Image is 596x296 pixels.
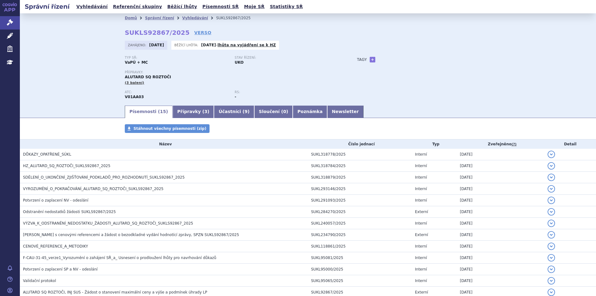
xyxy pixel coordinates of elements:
span: Interní [415,175,427,180]
span: ALUTARD SQ ROZTOČI, INJ SUS - Žádost o stanovení maximální ceny a výše a podmínek úhrady LP [23,290,207,294]
span: F-CAU-31-45_verze1_Vyrozumění o zahájení SŘ_a_ Usnesení o prodloužení lhůty pro navrhování důkazů [23,256,216,260]
td: [DATE] [457,275,544,287]
span: Souhlas s cenovými referencemi a žádost o bezodkladné vydání hodnotící zprávy, SPZN SUKLS92867/2025 [23,233,239,237]
span: Interní [415,152,427,157]
th: Název [20,139,308,149]
a: Moje SŘ [242,2,266,11]
td: SUKL240057/2025 [308,218,412,229]
span: 9 [245,109,248,114]
a: Přípravky (3) [173,106,214,118]
button: detail [548,197,555,204]
a: Statistiky SŘ [268,2,305,11]
button: detail [548,162,555,170]
td: [DATE] [457,149,544,160]
span: Interní [415,244,427,248]
a: Správní řízení [145,16,174,20]
td: [DATE] [457,264,544,275]
p: RS: [235,90,338,94]
span: Validační protokol [23,279,56,283]
td: [DATE] [457,206,544,218]
td: [DATE] [457,241,544,252]
button: detail [548,185,555,193]
span: Zahájeno: [128,43,147,48]
span: Interní [415,256,427,260]
span: CENOVÉ_REFERENCE_A_METODIKY [23,244,88,248]
button: detail [548,208,555,216]
h3: Tagy [357,56,367,63]
td: SUKL291093/2025 [308,195,412,206]
button: detail [548,289,555,296]
button: detail [548,220,555,227]
a: Stáhnout všechny písemnosti (zip) [125,124,210,133]
th: Zveřejněno [457,139,544,149]
td: SUKL95000/2025 [308,264,412,275]
span: Interní [415,164,427,168]
th: Typ [412,139,457,149]
td: [DATE] [457,252,544,264]
span: Potvrzení o zaplacení SP a NV - odeslání [23,267,97,271]
a: Vyhledávání [74,2,110,11]
span: Potvrzení o zaplacení NV - odeslání [23,198,88,203]
a: Vyhledávání [182,16,208,20]
span: Externí [415,290,428,294]
span: Běžící lhůta: [174,43,200,48]
span: VYROZUMĚNÍ_O_POKRAČOVÁNÍ_ALUTARD_SQ_ROZTOČI_SUKLS92867_2025 [23,187,164,191]
a: Domů [125,16,137,20]
strong: VaPÚ + MC [125,60,148,65]
p: - [201,43,276,48]
li: SUKLS92867/2025 [216,13,259,23]
span: Externí [415,210,428,214]
strong: UKO [235,60,244,65]
span: Interní [415,279,427,283]
a: Písemnosti (15) [125,106,173,118]
span: Interní [415,221,427,225]
td: [DATE] [457,229,544,241]
span: Interní [415,198,427,203]
span: Externí [415,233,428,237]
p: Stav řízení: [235,56,338,60]
a: Newsletter [327,106,363,118]
h2: Správní řízení [20,2,74,11]
span: ALUTARD SQ ROZTOČI [125,75,171,79]
button: detail [548,243,555,250]
p: Přípravky: [125,71,345,74]
span: VÝZVA_K_ODSTRANĚNÍ_NEDOSTATKU_ŽÁDOSTI_ALUTARD_SQ_ROZTOČI_SUKLS92867_2025 [23,221,193,225]
a: Sloučení (0) [254,106,293,118]
span: Interní [415,267,427,271]
strong: DOMÁCÍ PRACH, ROZTOČI [125,95,144,99]
td: [DATE] [457,218,544,229]
span: DŮKAZY_OPATŘENÉ_SÚKL [23,152,71,157]
td: SUKL284270/2025 [308,206,412,218]
strong: SUKLS92867/2025 [125,29,190,36]
button: detail [548,254,555,262]
span: Stáhnout všechny písemnosti (zip) [133,126,206,131]
a: + [370,57,375,62]
td: SUKL95081/2025 [308,252,412,264]
button: detail [548,277,555,285]
a: Běžící lhůty [165,2,199,11]
span: SDĚLENÍ_O_UKONČENÍ_ZJIŠŤOVÁNÍ_PODKLADŮ_PRO_ROZHODNUTÍ_SUKLS92867_2025 [23,175,185,180]
td: [DATE] [457,195,544,206]
span: Odstranění nedostatků žádosti SUKLS92867/2025 [23,210,116,214]
td: SUKL95065/2025 [308,275,412,287]
th: Detail [544,139,596,149]
abbr: (?) [512,142,517,147]
span: 15 [160,109,166,114]
td: SUKL318879/2025 [308,172,412,183]
span: 3 [204,109,207,114]
p: Typ SŘ: [125,56,228,60]
td: SUKL293146/2025 [308,183,412,195]
span: HZ_ALUTARD_SQ_ROZTOČI_SUKLS92867_2025 [23,164,111,168]
td: [DATE] [457,183,544,195]
span: Interní [415,187,427,191]
a: lhůta na vyjádření se k HZ [218,43,276,47]
td: [DATE] [457,172,544,183]
a: Referenční skupiny [111,2,164,11]
a: VERSO [194,30,211,36]
span: 0 [283,109,286,114]
strong: [DATE] [149,43,164,47]
strong: - [235,95,236,99]
span: (3 balení) [125,81,144,85]
td: SUKL118861/2025 [308,241,412,252]
button: detail [548,174,555,181]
